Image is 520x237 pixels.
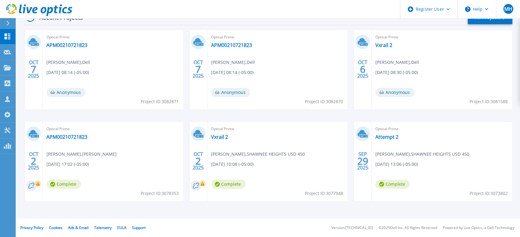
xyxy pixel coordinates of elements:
li: Powered by Live Optics, a Dell Technology [443,226,514,230]
a: APM00210721823 [46,42,87,48]
div: OCT 2025 [357,58,369,80]
span: Optical Prime [211,126,344,132]
span: Complete [211,180,246,189]
span: Optical Prime [46,126,180,132]
li: Version: [TECHNICAL_ID] [331,226,373,230]
span: Anonymous [375,88,414,97]
span: Optical Prime [46,34,180,41]
span: Project ID: 3077948 [305,190,343,197]
div: OCT 2025 [28,58,39,80]
a: EULA [117,225,126,230]
a: Vxrail 2 [211,134,228,140]
span: 6 [360,67,366,72]
span: Project ID: 3073802 [470,190,508,197]
span: [PERSON_NAME] , Dell [375,59,419,66]
span: [DATE] 13:06 (-05:00) [375,161,418,168]
span: Optical Prime [375,126,509,132]
span: 29 [357,158,368,164]
a: Ads & Email [68,225,89,230]
span: Optical Prime [211,34,344,41]
span: 2 [31,158,36,164]
span: Complete [375,180,410,189]
span: Project ID: 3081588 [470,98,508,105]
span: Complete [46,180,81,189]
a: Vxrail 2 [375,42,392,48]
span: [PERSON_NAME] , [PERSON_NAME] [46,151,117,157]
a: Attempt 2 [375,134,398,140]
span: Anonymous [46,88,86,97]
span: [PERSON_NAME] , SHAWNEE HEIGHTS USD 450 [211,151,305,157]
span: Project ID: 3082871 [141,98,179,105]
div: OCT 2025 [192,58,204,80]
a: Privacy Policy [20,225,43,230]
span: Project ID: 3078353 [141,190,179,197]
div: SEP 2025 [357,150,369,172]
span: [DATE] 08:14 (-05:00) [211,69,254,76]
span: Anonymous [211,88,250,97]
a: Telemetry [94,225,112,230]
span: [DATE] 08:30 (-05:00) [375,69,418,76]
span: [DATE] 08:14 (-05:00) [46,69,89,76]
span: Project ID: 3082870 [305,98,343,105]
span: 2 [195,158,201,164]
span: [PERSON_NAME] , Dell [211,59,255,66]
a: APM00210721823 [211,42,252,48]
span: [DATE] 17:02 (-05:00) [46,161,89,168]
span: 7 [195,67,201,72]
li: © 2025 Dell Inc. All Rights Reserved [378,226,437,230]
a: Support [132,225,146,230]
div: OCT 2025 [192,150,204,172]
span: MH [504,6,512,11]
span: 7 [31,67,36,72]
span: [PERSON_NAME] , Dell [46,59,90,66]
span: [DATE] 10:08 (-05:00) [211,161,254,168]
div: OCT 2025 [28,150,39,172]
a: APM00210721823 [46,134,87,140]
a: Cookies [49,225,62,230]
span: [PERSON_NAME] , SHAWNEE HEIGHTS USD 450 [375,151,469,157]
span: Optical Prime [375,34,509,41]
